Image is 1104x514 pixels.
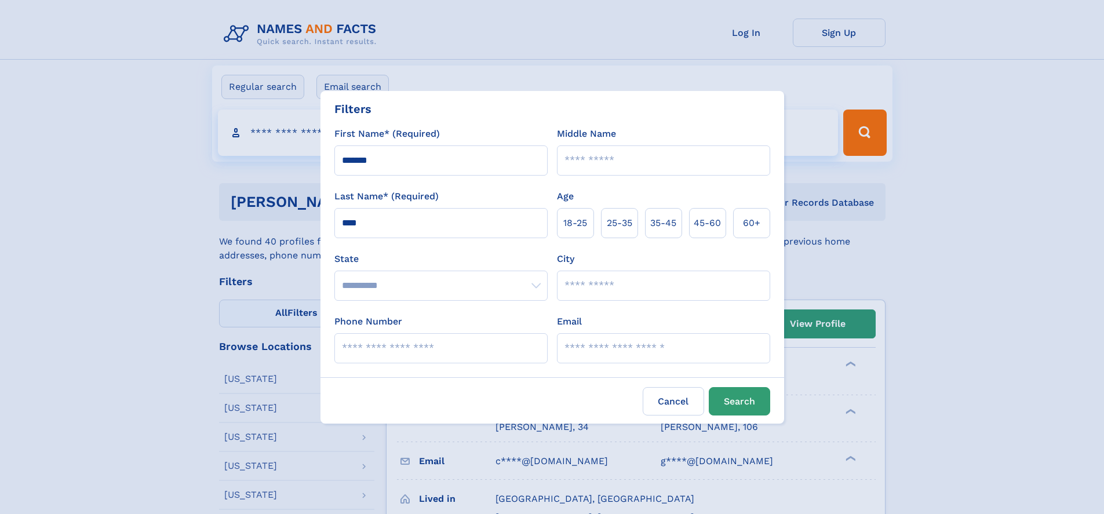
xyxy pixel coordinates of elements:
label: Cancel [643,387,704,415]
span: 35‑45 [650,216,676,230]
span: 18‑25 [563,216,587,230]
label: State [334,252,548,266]
label: City [557,252,574,266]
span: 25‑35 [607,216,632,230]
label: First Name* (Required) [334,127,440,141]
span: 60+ [743,216,760,230]
div: Filters [334,100,371,118]
button: Search [709,387,770,415]
label: Middle Name [557,127,616,141]
label: Email [557,315,582,329]
label: Age [557,189,574,203]
label: Last Name* (Required) [334,189,439,203]
label: Phone Number [334,315,402,329]
span: 45‑60 [694,216,721,230]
